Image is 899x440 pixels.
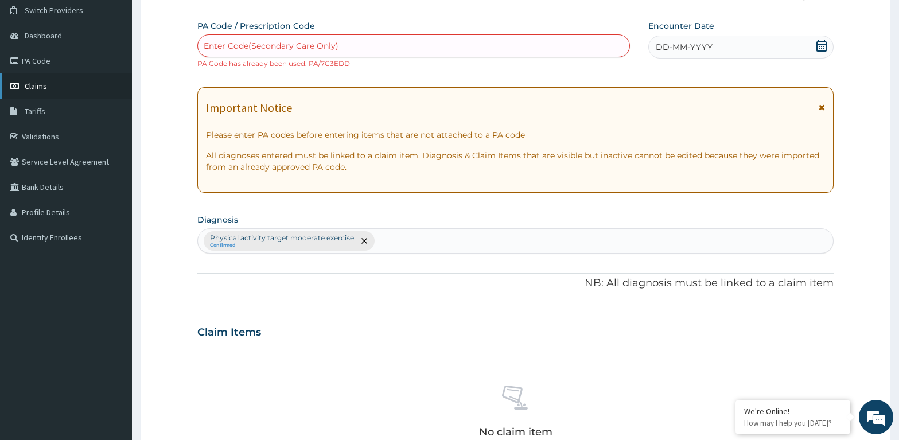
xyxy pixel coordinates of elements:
[25,30,62,41] span: Dashboard
[204,40,338,52] div: Enter Code(Secondary Care Only)
[197,276,834,291] p: NB: All diagnosis must be linked to a claim item
[206,129,825,141] p: Please enter PA codes before entering items that are not attached to a PA code
[744,406,842,416] div: We're Online!
[188,6,216,33] div: Minimize live chat window
[206,150,825,173] p: All diagnoses entered must be linked to a claim item. Diagnosis & Claim Items that are visible bu...
[656,41,713,53] span: DD-MM-YYYY
[197,326,261,339] h3: Claim Items
[648,20,714,32] label: Encounter Date
[60,64,193,79] div: Chat with us now
[6,313,219,353] textarea: Type your message and hit 'Enter'
[25,81,47,91] span: Claims
[197,59,350,68] small: PA Code has already been used: PA/7C3EDD
[25,106,45,116] span: Tariffs
[25,5,83,15] span: Switch Providers
[197,20,315,32] label: PA Code / Prescription Code
[479,426,552,438] p: No claim item
[67,145,158,260] span: We're online!
[744,418,842,428] p: How may I help you today?
[21,57,46,86] img: d_794563401_company_1708531726252_794563401
[206,102,292,114] h1: Important Notice
[197,214,238,225] label: Diagnosis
